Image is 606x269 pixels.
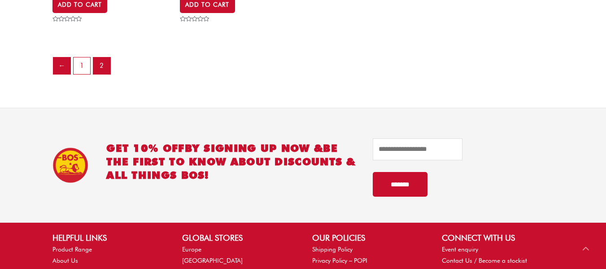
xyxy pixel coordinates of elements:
[52,246,92,253] a: Product Range
[185,142,323,154] span: BY SIGNING UP NOW &
[442,244,554,266] nav: CONNECT WITH US
[52,232,164,244] h2: HELPFUL LINKS
[312,232,424,244] h2: OUR POLICIES
[52,147,88,183] img: BOS Ice Tea
[312,246,353,253] a: Shipping Policy
[74,57,91,75] a: Page 1
[52,257,78,264] a: About Us
[442,257,527,264] a: Contact Us / Become a stockist
[182,257,243,264] a: [GEOGRAPHIC_DATA]
[442,232,554,244] h2: CONNECT WITH US
[182,232,294,244] h2: GLOBAL STORES
[53,57,70,75] a: ←
[93,57,110,75] span: Page 2
[106,141,364,182] h2: GET 10% OFF be the first to know about discounts & all things BOS!
[442,246,478,253] a: Event enquiry
[182,246,201,253] a: Europe
[312,257,367,264] a: Privacy Policy – POPI
[52,57,554,81] nav: Product Pagination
